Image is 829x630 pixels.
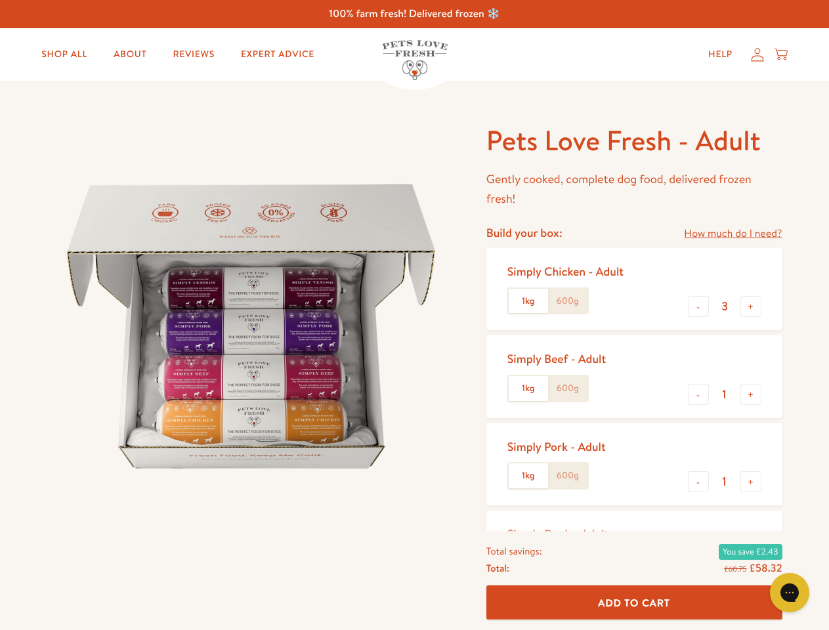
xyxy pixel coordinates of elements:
[688,384,709,405] button: -
[598,595,670,609] span: Add To Cart
[719,543,782,559] span: You save £2.43
[548,463,587,488] label: 600g
[509,463,548,488] label: 1kg
[507,526,609,541] div: Simply Duck - Adult
[763,568,816,617] iframe: Gorgias live chat messenger
[507,351,606,366] div: Simply Beef - Adult
[509,376,548,401] label: 1kg
[486,559,509,576] span: Total:
[548,289,587,314] label: 600g
[486,585,782,620] button: Add To Cart
[47,123,455,530] img: Pets Love Fresh - Adult
[548,376,587,401] label: 600g
[486,225,563,240] h4: Build your box:
[698,41,743,68] a: Help
[486,169,782,209] p: Gently cooked, complete dog food, delivered frozen fresh!
[684,225,782,243] a: How much do I need?
[688,471,709,492] button: -
[740,384,761,405] button: +
[509,289,548,314] label: 1kg
[382,40,448,80] img: Pets Love Fresh
[724,563,746,574] s: £60.75
[507,264,624,279] div: Simply Chicken - Adult
[103,41,157,68] a: About
[486,542,542,559] span: Total savings:
[749,560,782,575] span: £58.32
[740,471,761,492] button: +
[31,41,98,68] a: Shop All
[162,41,224,68] a: Reviews
[486,123,782,159] h1: Pets Love Fresh - Adult
[230,41,325,68] a: Expert Advice
[740,296,761,317] button: +
[507,439,606,454] div: Simply Pork - Adult
[688,296,709,317] button: -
